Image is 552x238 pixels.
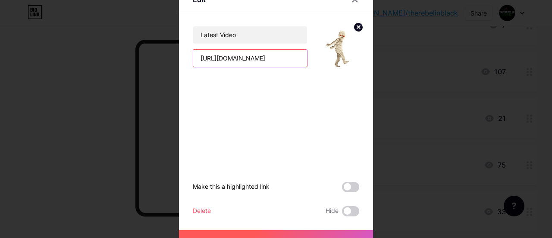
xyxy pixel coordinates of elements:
img: link_thumbnail [318,26,359,67]
span: Hide [326,206,339,216]
div: Make this a highlighted link [193,182,270,192]
input: URL [193,50,307,67]
input: Title [193,26,307,44]
div: Delete [193,206,211,216]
